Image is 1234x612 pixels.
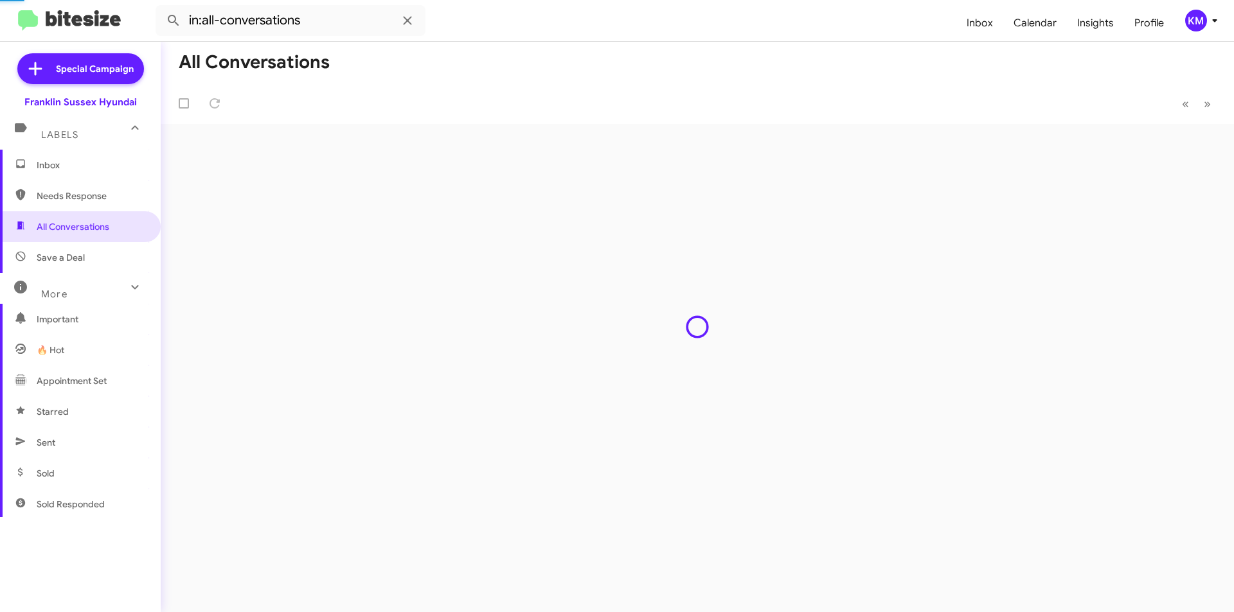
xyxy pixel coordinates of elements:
[1067,4,1124,42] a: Insights
[1185,10,1207,31] div: KM
[37,251,85,264] span: Save a Deal
[37,374,107,387] span: Appointment Set
[956,4,1003,42] a: Inbox
[156,5,425,36] input: Search
[17,53,144,84] a: Special Campaign
[1003,4,1067,42] a: Calendar
[37,498,105,511] span: Sold Responded
[41,129,78,141] span: Labels
[1182,96,1189,112] span: «
[37,189,146,202] span: Needs Response
[1124,4,1174,42] a: Profile
[37,405,69,418] span: Starred
[37,159,146,171] span: Inbox
[37,220,109,233] span: All Conversations
[1174,10,1220,31] button: KM
[179,52,330,73] h1: All Conversations
[1175,91,1219,117] nav: Page navigation example
[1174,91,1197,117] button: Previous
[37,313,146,326] span: Important
[37,467,55,480] span: Sold
[37,344,64,356] span: 🔥 Hot
[56,62,134,75] span: Special Campaign
[37,436,55,449] span: Sent
[1196,91,1219,117] button: Next
[1204,96,1211,112] span: »
[41,288,67,300] span: More
[24,96,137,109] div: Franklin Sussex Hyundai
